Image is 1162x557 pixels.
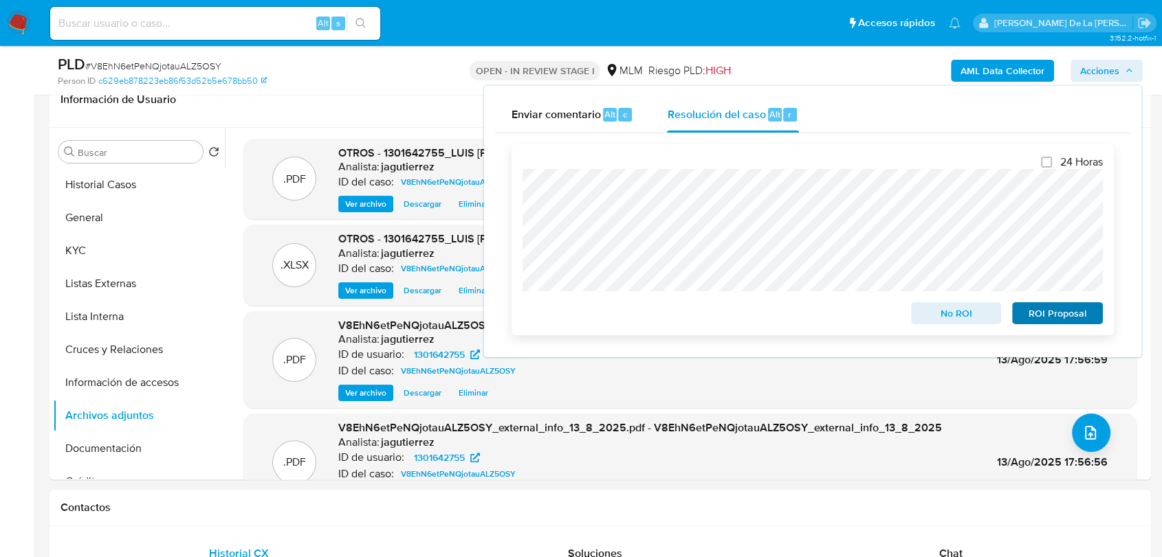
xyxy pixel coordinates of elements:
[53,201,225,234] button: General
[404,284,441,297] span: Descargar
[381,435,435,449] h6: jagutierrez
[347,14,375,33] button: search-icon
[401,260,516,277] span: V8EhN6etPeNQjotauALZ5OSY
[338,145,659,161] span: OTROS - 1301642755_LUIS [PERSON_NAME] JUAREZ_JUL2025
[338,196,393,212] button: Ver archivo
[623,108,627,121] span: c
[338,451,404,464] p: ID de usuario:
[997,352,1108,367] span: 13/Ago/2025 17:56:59
[345,197,386,211] span: Ver archivo
[53,465,225,498] button: Créditos
[336,16,340,30] span: s
[53,366,225,399] button: Información de accesos
[404,197,441,211] span: Descargar
[667,106,765,122] span: Resolución del caso
[338,467,394,481] p: ID del caso:
[459,386,488,400] span: Eliminar
[1041,157,1052,168] input: 24 Horas
[208,146,219,161] button: Volver al orden por defecto
[78,146,197,159] input: Buscar
[345,284,386,297] span: Ver archivo
[921,304,992,323] span: No ROI
[338,262,394,275] p: ID del caso:
[338,160,380,174] p: Analista:
[64,146,75,157] button: Buscar
[58,53,85,75] b: PLD
[512,106,601,122] span: Enviar comentario
[338,348,404,361] p: ID de usuario:
[1060,155,1103,169] span: 24 Horas
[961,60,1044,82] b: AML Data Collector
[397,196,448,212] button: Descargar
[283,352,306,367] p: .PDF
[85,59,221,73] span: # V8EhN6etPeNQjotauALZ5OSY
[338,435,380,449] p: Analista:
[911,302,1002,324] button: No ROI
[605,63,642,78] div: MLM
[406,449,488,466] a: 1301642755
[338,282,393,299] button: Ver archivo
[459,197,488,211] span: Eliminar
[53,234,225,267] button: KYC
[53,300,225,333] button: Lista Interna
[769,108,780,121] span: Alt
[452,385,495,401] button: Eliminar
[53,333,225,366] button: Cruces y Relaciones
[338,247,380,260] p: Analista:
[452,282,495,299] button: Eliminar
[452,196,495,212] button: Eliminar
[1109,32,1155,43] span: 3.152.2-hotfix-1
[338,175,394,189] p: ID del caso:
[395,466,521,482] a: V8EhN6etPeNQjotauALZ5OSY
[345,386,386,400] span: Ver archivo
[53,267,225,300] button: Listas Externas
[1072,413,1110,452] button: upload-file
[648,63,730,78] span: Riesgo PLD:
[470,61,600,80] p: OPEN - IN REVIEW STAGE I
[53,432,225,465] button: Documentación
[406,346,488,363] a: 1301642755
[283,172,306,187] p: .PDF
[50,14,380,32] input: Buscar usuario o caso...
[338,385,393,401] button: Ver archivo
[338,231,679,247] span: OTROS - 1301642755_LUIS [PERSON_NAME] JUAREZ_JUL2025_AT
[395,363,521,379] a: V8EhN6etPeNQjotauALZ5OSY
[604,108,615,121] span: Alt
[338,420,942,435] span: V8EhN6etPeNQjotauALZ5OSY_external_info_13_8_2025.pdf - V8EhN6etPeNQjotauALZ5OSY_external_info_13_...
[459,284,488,297] span: Eliminar
[1022,304,1093,323] span: ROI Proposal
[53,399,225,432] button: Archivos adjuntos
[414,449,465,466] span: 1301642755
[338,332,380,346] p: Analista:
[1071,60,1143,82] button: Acciones
[338,364,394,378] p: ID del caso:
[404,386,441,400] span: Descargar
[788,108,791,121] span: r
[414,346,465,363] span: 1301642755
[61,501,1140,514] h1: Contactos
[994,16,1133,30] p: javier.gutierrez@mercadolibre.com.mx
[283,455,306,470] p: .PDF
[61,93,176,106] h1: Información de Usuario
[949,17,961,29] a: Notificaciones
[395,260,521,277] a: V8EhN6etPeNQjotauALZ5OSY
[397,385,448,401] button: Descargar
[53,168,225,201] button: Historial Casos
[1080,60,1119,82] span: Acciones
[951,60,1054,82] button: AML Data Collector
[401,363,516,379] span: V8EhN6etPeNQjotauALZ5OSY
[401,466,516,482] span: V8EhN6etPeNQjotauALZ5OSY
[58,75,96,87] b: Person ID
[1012,302,1103,324] button: ROI Proposal
[381,332,435,346] h6: jagutierrez
[705,62,730,78] span: HIGH
[318,16,329,30] span: Alt
[997,454,1108,470] span: 13/Ago/2025 17:56:56
[381,247,435,260] h6: jagutierrez
[381,160,435,174] h6: jagutierrez
[281,258,309,273] p: .XLSX
[98,75,267,87] a: c629eb878223eb86f53d52b5e678bb50
[858,16,935,30] span: Accesos rápidos
[395,174,521,190] a: V8EhN6etPeNQjotauALZ5OSY
[338,317,938,333] span: V8EhN6etPeNQjotauALZ5OSY_internal_info_13_8_2025.pdf - V8EhN6etPeNQjotauALZ5OSY_internal_info_13_...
